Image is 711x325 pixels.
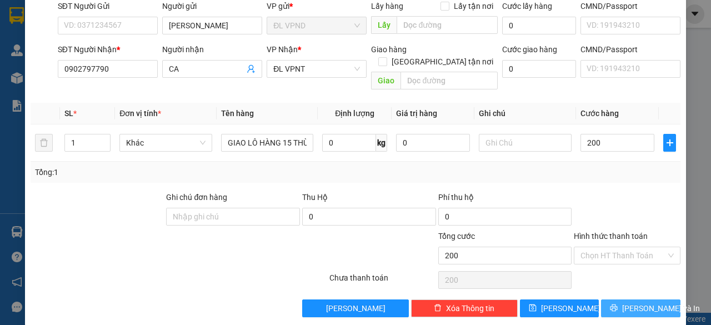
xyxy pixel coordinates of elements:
[221,134,314,152] input: VD: Bàn, Ghế
[101,144,108,151] span: down
[267,45,298,54] span: VP Nhận
[400,72,497,89] input: Dọc đường
[438,191,572,208] div: Phí thu hộ
[664,138,675,147] span: plus
[580,109,619,118] span: Cước hàng
[663,134,676,152] button: plus
[335,109,374,118] span: Định lượng
[162,43,262,56] div: Người nhận
[371,72,400,89] span: Giao
[328,272,437,291] div: Chưa thanh toán
[35,166,276,178] div: Tổng: 1
[580,43,680,56] div: CMND/Passport
[502,45,557,54] label: Cước giao hàng
[273,61,360,77] span: ĐL VPNT
[98,143,110,151] span: Decrease Value
[438,232,475,241] span: Tổng cước
[58,43,158,56] div: SĐT Người Nhận
[101,136,108,143] span: up
[166,208,300,226] input: Ghi chú đơn hàng
[529,304,537,313] span: save
[119,109,161,118] span: Đơn vị tính
[574,232,648,241] label: Hình thức thanh toán
[502,60,576,78] input: Cước giao hàng
[396,134,470,152] input: 0
[273,17,360,34] span: ĐL VPND
[479,134,572,152] input: Ghi Chú
[434,304,442,313] span: delete
[396,109,437,118] span: Giá trị hàng
[446,302,494,314] span: Xóa Thông tin
[397,16,497,34] input: Dọc đường
[247,64,256,73] span: user-add
[166,193,227,202] label: Ghi chú đơn hàng
[371,16,397,34] span: Lấy
[610,304,618,313] span: printer
[371,45,407,54] span: Giao hàng
[622,302,700,314] span: [PERSON_NAME] và In
[387,56,498,68] span: [GEOGRAPHIC_DATA] tận nơi
[520,299,599,317] button: save[PERSON_NAME]
[126,134,206,151] span: Khác
[326,302,385,314] span: [PERSON_NAME]
[98,134,110,143] span: Increase Value
[411,299,518,317] button: deleteXóa Thông tin
[302,193,328,202] span: Thu Hộ
[541,302,600,314] span: [PERSON_NAME]
[601,299,680,317] button: printer[PERSON_NAME] và In
[502,17,576,34] input: Cước lấy hàng
[371,2,403,11] span: Lấy hàng
[376,134,387,152] span: kg
[221,109,254,118] span: Tên hàng
[64,109,73,118] span: SL
[474,103,576,124] th: Ghi chú
[302,299,409,317] button: [PERSON_NAME]
[502,2,552,11] label: Cước lấy hàng
[35,134,53,152] button: delete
